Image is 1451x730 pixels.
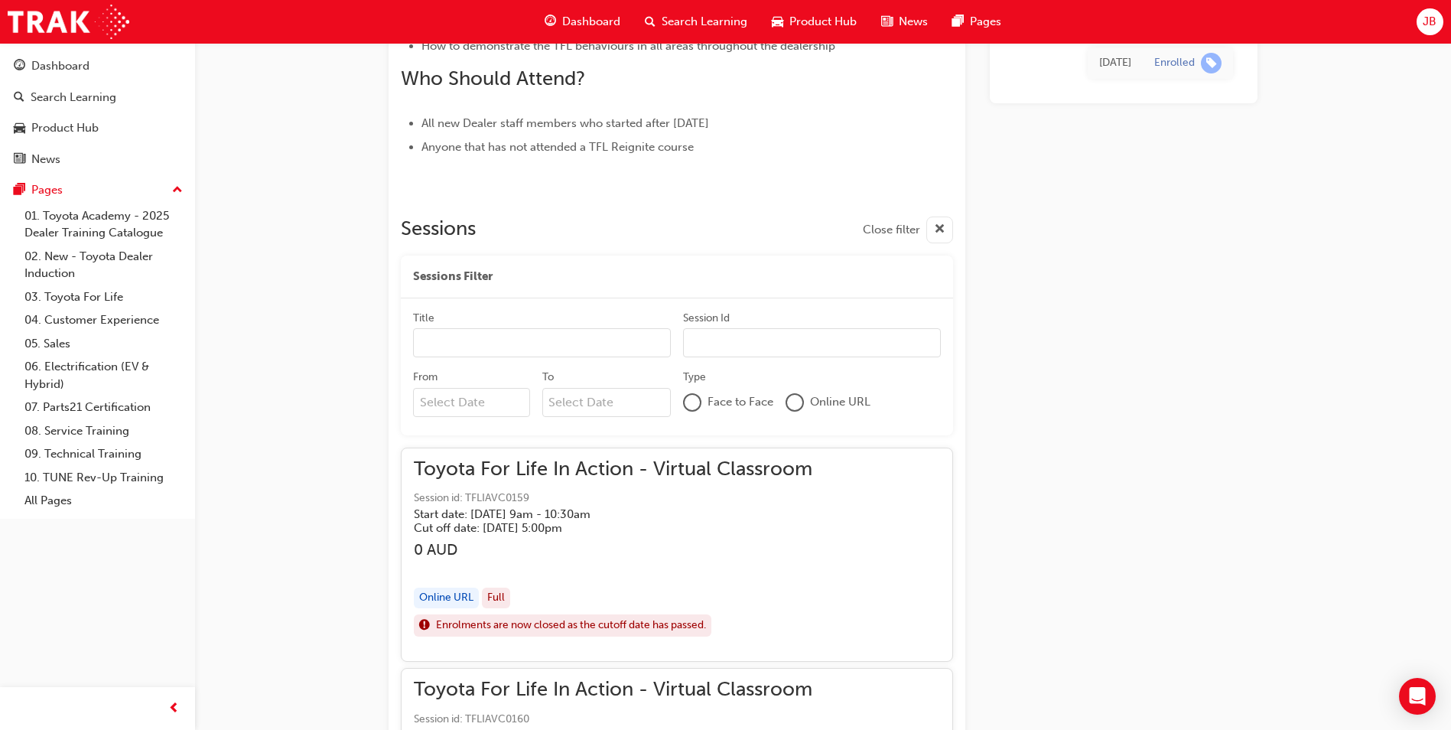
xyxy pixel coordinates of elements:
div: Title [413,311,434,326]
a: 04. Customer Experience [18,308,189,332]
span: Sessions Filter [413,268,493,285]
span: cross-icon [934,220,945,240]
span: Face to Face [708,393,773,411]
input: Title [413,328,671,357]
button: Toyota For Life In Action - Virtual ClassroomSession id: TFLIAVC0159Start date: [DATE] 9am - 10:3... [414,461,940,650]
span: Session id: TFLIAVC0160 [414,711,812,728]
div: Online URL [414,588,479,608]
button: Pages [6,176,189,204]
a: 06. Electrification (EV & Hybrid) [18,355,189,396]
a: pages-iconPages [940,6,1013,37]
button: JB [1417,8,1443,35]
div: To [542,370,554,385]
div: Enrolled [1154,56,1195,70]
div: Open Intercom Messenger [1399,678,1436,715]
span: up-icon [172,181,183,200]
span: guage-icon [14,60,25,73]
h5: Start date: [DATE] 9am - 10:30am [414,507,788,521]
a: car-iconProduct Hub [760,6,869,37]
span: Dashboard [562,13,620,31]
a: Dashboard [6,52,189,80]
button: DashboardSearch LearningProduct HubNews [6,49,189,176]
span: Enrolments are now closed as the cutoff date has passed. [436,617,706,634]
input: From [413,388,530,417]
span: pages-icon [14,184,25,197]
span: Close filter [863,221,920,239]
span: news-icon [881,12,893,31]
span: How to demonstrate the TFL behaviours in all areas throughout the dealership [421,39,835,53]
input: To [542,388,672,417]
span: Toyota For Life In Action - Virtual Classroom [414,461,812,478]
div: Product Hub [31,119,99,137]
a: 02. New - Toyota Dealer Induction [18,245,189,285]
div: Search Learning [31,89,116,106]
div: Type [683,370,706,385]
div: From [413,370,438,385]
a: search-iconSearch Learning [633,6,760,37]
a: 09. Technical Training [18,442,189,466]
span: learningRecordVerb_ENROLL-icon [1201,53,1222,73]
a: 05. Sales [18,332,189,356]
a: 10. TUNE Rev-Up Training [18,466,189,490]
span: news-icon [14,153,25,167]
h3: 0 AUD [414,541,812,559]
a: All Pages [18,489,189,513]
a: News [6,145,189,174]
span: All new Dealer staff members who started after [DATE] [421,116,709,130]
a: 08. Service Training [18,419,189,443]
input: Session Id [683,328,941,357]
span: JB [1423,13,1436,31]
h5: Cut off date: [DATE] 5:00pm [414,521,788,535]
img: Trak [8,5,129,39]
button: Close filter [863,217,953,243]
div: Dashboard [31,57,89,75]
span: car-icon [772,12,783,31]
span: search-icon [645,12,656,31]
span: guage-icon [545,12,556,31]
div: Full [482,588,510,608]
div: News [31,151,60,168]
a: Search Learning [6,83,189,112]
span: car-icon [14,122,25,135]
span: Who Should Attend? [401,67,585,90]
span: News [899,13,928,31]
span: Toyota For Life In Action - Virtual Classroom [414,681,812,699]
span: prev-icon [168,699,180,719]
span: Product Hub [789,13,857,31]
span: search-icon [14,91,24,105]
div: Thu Aug 21 2025 16:51:52 GMT+1000 (Australian Eastern Standard Time) [1099,54,1131,72]
span: Online URL [810,393,870,411]
span: pages-icon [952,12,964,31]
a: 07. Parts21 Certification [18,396,189,419]
a: news-iconNews [869,6,940,37]
div: Session Id [683,311,730,326]
a: 01. Toyota Academy - 2025 Dealer Training Catalogue [18,204,189,245]
a: Product Hub [6,114,189,142]
span: Pages [970,13,1001,31]
span: Search Learning [662,13,747,31]
h2: Sessions [401,217,476,243]
div: Pages [31,181,63,199]
a: 03. Toyota For Life [18,285,189,309]
a: guage-iconDashboard [532,6,633,37]
span: Session id: TFLIAVC0159 [414,490,812,507]
span: exclaim-icon [419,616,430,636]
span: Anyone that has not attended a TFL Reignite course [421,140,694,154]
